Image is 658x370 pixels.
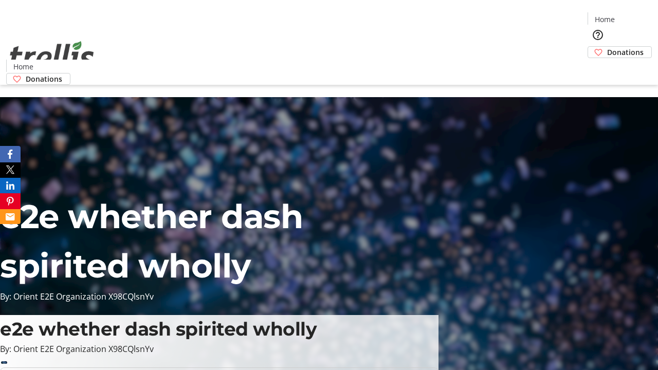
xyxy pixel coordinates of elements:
[26,73,62,84] span: Donations
[6,30,98,81] img: Orient E2E Organization X98CQlsnYv's Logo
[588,25,608,45] button: Help
[588,46,652,58] a: Donations
[6,73,70,85] a: Donations
[588,14,621,25] a: Home
[595,14,615,25] span: Home
[13,61,33,72] span: Home
[588,58,608,79] button: Cart
[7,61,40,72] a: Home
[607,47,644,58] span: Donations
